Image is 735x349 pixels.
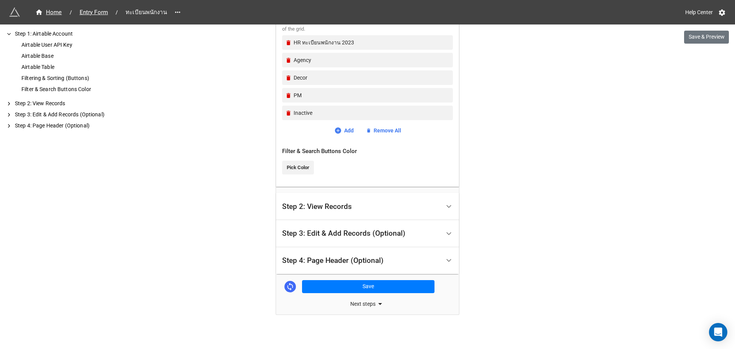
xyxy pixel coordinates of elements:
[31,8,171,17] nav: breadcrumb
[334,126,354,135] a: Add
[285,57,294,64] a: Remove
[282,147,453,156] div: Filter & Search Buttons Color
[20,85,122,93] div: Filter & Search Buttons Color
[294,109,450,117] div: Inactive
[282,230,405,237] div: Step 3: Edit & Add Records (Optional)
[276,193,459,220] div: Step 2: View Records
[31,8,67,17] a: Home
[285,92,294,99] a: Remove
[285,39,294,46] a: Remove
[13,99,122,108] div: Step 2: View Records
[684,31,729,44] button: Save & Preview
[9,7,20,18] img: miniextensions-icon.73ae0678.png
[20,52,122,60] div: Airtable Base
[13,111,122,119] div: Step 3: Edit & Add Records (Optional)
[294,38,450,47] div: HR ทะเบียนพนักงาน 2023
[20,74,122,82] div: Filtering & Sorting (Buttons)
[75,8,113,17] a: Entry Form
[35,8,62,17] div: Home
[20,41,122,49] div: Airtable User API Key
[276,299,459,308] div: Next steps
[13,30,122,38] div: Step 1: Airtable Account
[680,5,718,19] a: Help Center
[294,91,450,99] div: PM
[276,247,459,274] div: Step 4: Page Header (Optional)
[20,63,122,71] div: Airtable Table
[294,73,450,82] div: Decor
[282,257,384,264] div: Step 4: Page Header (Optional)
[285,75,294,81] a: Remove
[121,8,171,17] span: ทะเบียนพนักงาน
[282,203,352,210] div: Step 2: View Records
[282,161,314,174] a: Pick Color
[284,281,296,292] a: Sync Base Structure
[366,126,401,135] a: Remove All
[70,8,72,16] li: /
[709,323,727,341] div: Open Intercom Messenger
[294,56,450,64] div: Agency
[13,122,122,130] div: Step 4: Page Header (Optional)
[302,280,434,293] button: Save
[285,110,294,116] a: Remove
[116,8,118,16] li: /
[276,220,459,247] div: Step 3: Edit & Add Records (Optional)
